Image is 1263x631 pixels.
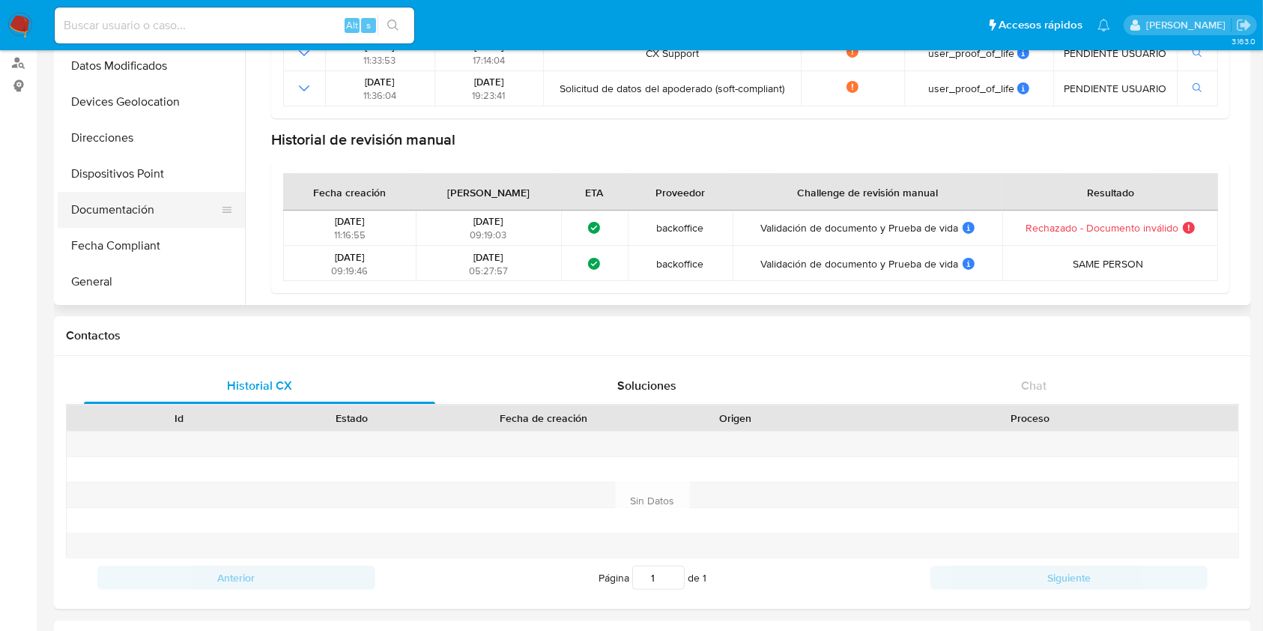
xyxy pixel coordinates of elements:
[703,570,706,585] span: 1
[276,411,428,426] div: Estado
[1232,35,1256,47] span: 3.163.0
[378,15,408,36] button: search-icon
[449,411,638,426] div: Fecha de creación
[617,377,676,394] span: Soluciones
[659,411,811,426] div: Origen
[66,328,1239,343] h1: Contactos
[832,411,1228,426] div: Proceso
[346,18,358,32] span: Alt
[366,18,371,32] span: s
[55,16,414,35] input: Buscar usuario o caso...
[58,300,245,336] button: Historial Casos
[999,17,1082,33] span: Accesos rápidos
[58,228,245,264] button: Fecha Compliant
[58,192,233,228] button: Documentación
[227,377,292,394] span: Historial CX
[58,84,245,120] button: Devices Geolocation
[58,264,245,300] button: General
[97,566,375,590] button: Anterior
[58,48,245,84] button: Datos Modificados
[103,411,255,426] div: Id
[1097,19,1110,31] a: Notificaciones
[58,120,245,156] button: Direcciones
[1236,17,1252,33] a: Salir
[1146,18,1231,32] p: paloma.falcondesoto@mercadolibre.cl
[1021,377,1047,394] span: Chat
[58,156,245,192] button: Dispositivos Point
[930,566,1208,590] button: Siguiente
[599,566,706,590] span: Página de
